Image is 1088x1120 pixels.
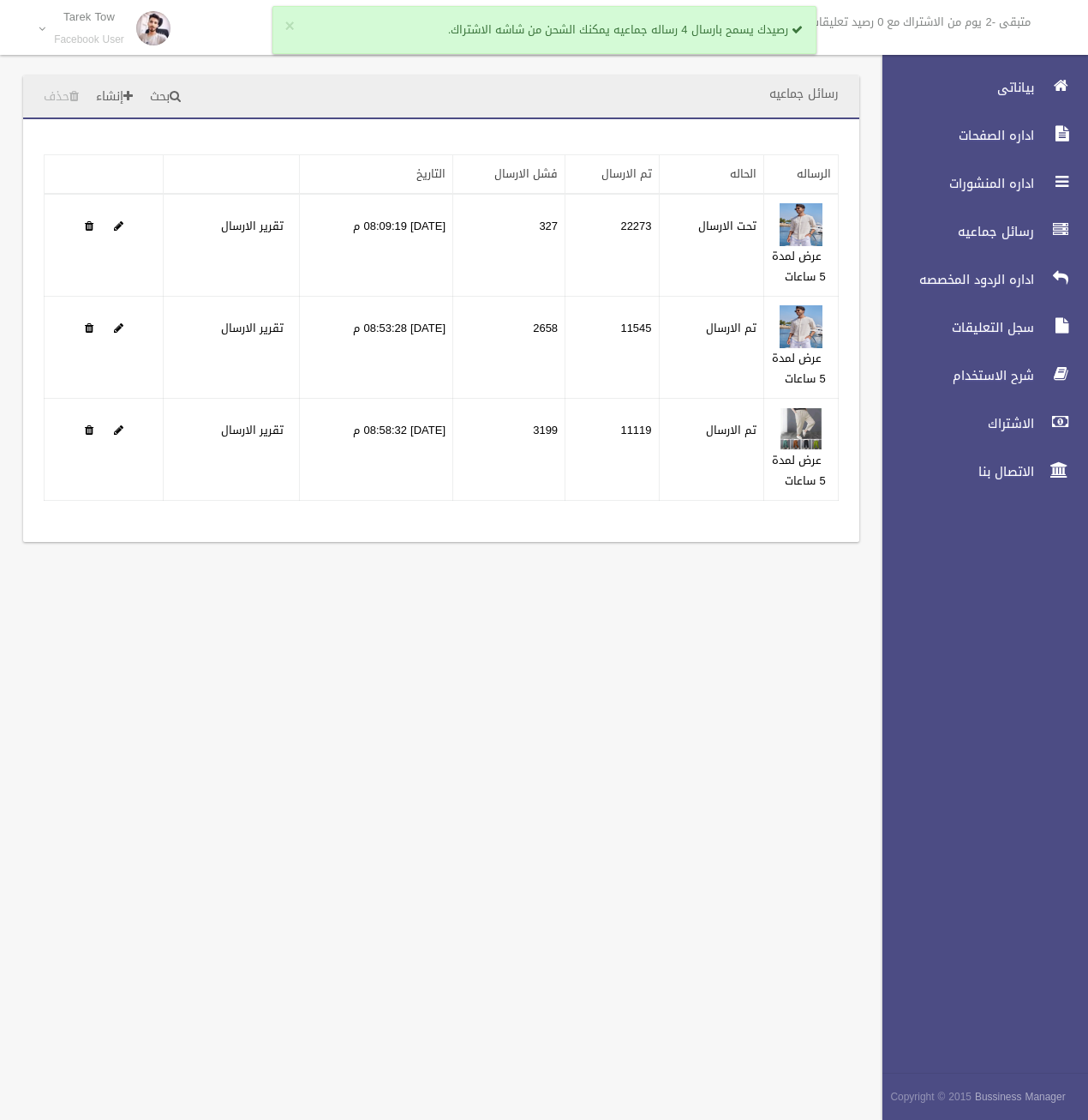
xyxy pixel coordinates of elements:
button: × [285,18,295,35]
a: Edit [114,419,123,441]
a: فشل الارسال [494,163,558,184]
a: بياناتى [868,69,1088,106]
a: تقرير الارسال [221,317,284,339]
img: 638911473548772562.jpeg [780,305,822,348]
a: الاشتراك [868,405,1088,443]
img: 638911476512410598.jpg [780,407,822,450]
p: Tarek Tow [54,10,124,23]
small: Facebook User [54,33,124,46]
a: تقرير الارسال [221,215,284,237]
td: 3199 [453,399,565,501]
span: اداره المنشورات [868,175,1039,192]
a: رسائل جماعيه [868,213,1088,250]
span: Copyright © 2015 [890,1087,971,1106]
span: سجل التعليقات [868,319,1039,336]
a: Edit [780,419,822,441]
a: Edit [780,317,822,339]
span: الاتصال بنا [868,463,1039,480]
th: الحاله [659,155,763,195]
a: تم الارسال [601,163,652,184]
a: بحث [143,81,188,113]
a: الاتصال بنا [868,453,1088,491]
div: رصيدك يسمح بارسال 4 رساله جماعيه يمكنك الشحن من شاشه الاشتراك. [272,6,816,54]
span: شرح الاستخدام [868,367,1039,384]
span: اداره الصفحات [868,127,1039,144]
label: تحت الارسال [698,216,756,237]
a: اداره المنشورات [868,165,1088,202]
a: إنشاء [89,81,140,113]
td: 327 [453,194,565,297]
a: تقرير الارسال [221,419,284,441]
a: سجل التعليقات [868,309,1088,346]
td: [DATE] 08:09:19 م [299,194,452,297]
span: بياناتى [868,79,1039,96]
a: عرض لمدة 5 ساعات [772,449,826,491]
td: [DATE] 08:53:28 م [299,297,452,399]
td: 11545 [565,297,659,399]
td: [DATE] 08:58:32 م [299,399,452,501]
span: رسائل جماعيه [868,223,1039,240]
header: رسائل جماعيه [749,77,859,111]
a: التاريخ [416,163,445,184]
strong: Bussiness Manager [975,1087,1066,1106]
td: 11119 [565,399,659,501]
td: 2658 [453,297,565,399]
span: الاشتراك [868,415,1039,432]
a: اداره الردود المخصصه [868,261,1088,298]
img: 638911468450919166.jpeg [780,203,822,246]
th: الرساله [764,155,839,195]
a: اداره الصفحات [868,117,1088,154]
a: Edit [780,215,822,237]
span: اداره الردود المخصصه [868,271,1039,288]
td: 22273 [565,194,659,297]
label: تم الارسال [706,318,756,339]
a: شرح الاستخدام [868,357,1088,394]
a: عرض لمدة 5 ساعات [772,347,826,389]
label: تم الارسال [706,420,756,441]
a: Edit [114,317,123,339]
a: Edit [114,215,123,237]
a: عرض لمدة 5 ساعات [772,245,826,287]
